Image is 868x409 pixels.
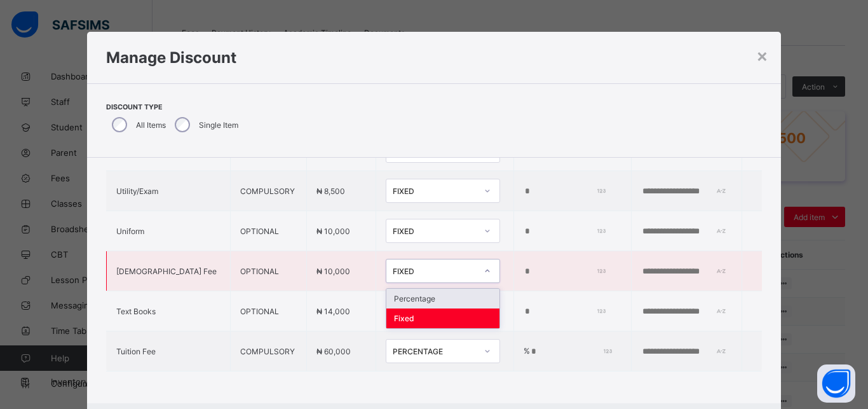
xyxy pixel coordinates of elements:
[230,171,307,211] td: COMPULSORY
[316,267,350,276] span: ₦ 10,000
[230,211,307,251] td: OPTIONAL
[106,48,763,67] h1: Manage Discount
[386,289,499,308] div: Percentage
[106,251,230,291] td: [DEMOGRAPHIC_DATA] Fee
[514,331,632,371] td: %
[393,267,477,276] div: FIXED
[230,331,307,371] td: COMPULSORY
[393,186,477,196] div: FIXED
[106,331,230,371] td: Tuition Fee
[106,103,241,111] span: Discount Type
[393,347,477,356] div: PERCENTAGE
[386,308,499,328] div: Fixed
[316,307,350,316] span: ₦ 14,000
[756,45,768,66] div: ×
[106,171,230,211] td: Utility/Exam
[106,291,230,331] td: Text Books
[106,211,230,251] td: Uniform
[316,347,351,356] span: ₦ 60,000
[316,226,350,236] span: ₦ 10,000
[393,226,477,236] div: FIXED
[230,251,307,291] td: OPTIONAL
[199,120,238,130] label: Single Item
[230,291,307,331] td: OPTIONAL
[136,120,166,130] label: All Items
[316,186,345,196] span: ₦ 8,500
[817,364,855,403] button: Open asap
